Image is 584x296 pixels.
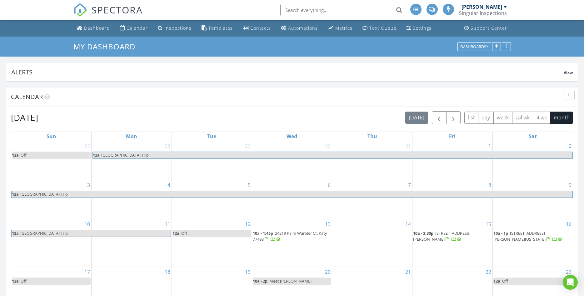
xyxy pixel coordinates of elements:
[493,230,572,243] a: 10a - 1p [STREET_ADDRESS][PERSON_NAME][US_STATE]
[12,152,19,158] span: 12a
[155,23,194,34] a: Inspections
[412,180,493,219] td: Go to August 8, 2025
[404,267,412,277] a: Go to August 21, 2025
[369,25,397,31] div: Text Queue
[250,25,271,31] div: Contacts
[464,112,478,124] button: list
[324,141,332,151] a: Go to July 30, 2025
[565,267,573,277] a: Go to August 23, 2025
[127,25,148,31] div: Calendar
[92,3,143,16] span: SPECTORA
[446,111,461,124] button: Next month
[405,112,428,124] button: [DATE]
[12,278,19,284] span: 12a
[253,230,273,236] span: 10a - 1:45p
[404,219,412,229] a: Go to August 14, 2025
[533,112,550,124] button: 4 wk
[92,180,172,219] td: Go to August 4, 2025
[484,219,492,229] a: Go to August 15, 2025
[11,180,92,219] td: Go to August 3, 2025
[253,230,327,242] span: 24219 Palm Warbler Ct, Katy 77493
[11,111,38,124] h2: [DATE]
[208,25,233,31] div: Templates
[240,23,273,34] a: Contacts
[172,141,252,180] td: Go to July 29, 2025
[285,132,298,141] a: Wednesday
[567,141,573,151] a: Go to August 2, 2025
[324,267,332,277] a: Go to August 20, 2025
[199,23,235,34] a: Templates
[269,278,312,284] span: Meet [PERSON_NAME]
[172,219,252,267] td: Go to August 12, 2025
[413,25,432,31] div: Settings
[253,278,267,284] span: 10a - 2p
[252,219,332,267] td: Go to August 13, 2025
[247,180,252,190] a: Go to August 5, 2025
[73,3,87,17] img: The Best Home Inspection Software - Spectora
[21,152,27,158] span: Off
[206,132,217,141] a: Tuesday
[327,180,332,190] a: Go to August 6, 2025
[244,219,252,229] a: Go to August 12, 2025
[163,141,172,151] a: Go to July 28, 2025
[487,180,492,190] a: Go to August 8, 2025
[92,152,100,158] span: 12a
[163,267,172,277] a: Go to August 18, 2025
[412,141,493,180] td: Go to August 1, 2025
[478,112,494,124] button: day
[448,132,457,141] a: Friday
[493,230,546,242] span: [STREET_ADDRESS][PERSON_NAME][US_STATE]
[413,230,433,236] span: 10a - 2:30p
[11,219,92,267] td: Go to August 10, 2025
[11,141,92,180] td: Go to July 27, 2025
[101,152,149,158] span: [GEOGRAPHIC_DATA] Trip
[484,267,492,277] a: Go to August 22, 2025
[407,180,412,190] a: Go to August 7, 2025
[492,180,573,219] td: Go to August 9, 2025
[288,25,318,31] div: Automations
[92,141,172,180] td: Go to July 28, 2025
[564,70,573,75] span: View
[181,230,187,236] span: Off
[366,132,378,141] a: Thursday
[280,4,405,16] input: Search everything...
[253,230,332,243] a: 10a - 1:45p 24219 Palm Warbler Ct, Katy 77493
[73,8,143,22] a: SPECTORA
[550,112,573,124] button: month
[457,42,491,51] button: Dashboards
[117,23,150,34] a: Calendar
[73,41,141,52] a: My Dashboard
[83,267,91,277] a: Go to August 17, 2025
[172,180,252,219] td: Go to August 5, 2025
[12,191,19,198] span: 12a
[567,180,573,190] a: Go to August 9, 2025
[493,112,512,124] button: week
[83,219,91,229] a: Go to August 10, 2025
[492,219,573,267] td: Go to August 16, 2025
[325,23,355,34] a: Metrics
[172,230,179,236] span: 12a
[20,191,68,197] span: [GEOGRAPHIC_DATA] Trip
[244,141,252,151] a: Go to July 29, 2025
[471,25,507,31] div: Support Center
[563,275,578,290] div: Open Intercom Messenger
[493,230,508,236] span: 10a - 1p
[12,230,19,237] span: 12a
[462,4,502,10] div: [PERSON_NAME]
[324,219,332,229] a: Go to August 13, 2025
[335,25,352,31] div: Metrics
[244,267,252,277] a: Go to August 19, 2025
[360,23,399,34] a: Text Queue
[11,68,564,76] div: Alerts
[413,230,470,242] span: [STREET_ADDRESS][PERSON_NAME]
[432,111,447,124] button: Previous month
[412,219,493,267] td: Go to August 15, 2025
[252,180,332,219] td: Go to August 6, 2025
[413,230,470,242] a: 10a - 2:30p [STREET_ADDRESS][PERSON_NAME]
[163,219,172,229] a: Go to August 11, 2025
[45,132,57,141] a: Sunday
[125,132,138,141] a: Monday
[512,112,533,124] button: cal wk
[252,141,332,180] td: Go to July 30, 2025
[20,230,68,236] span: [GEOGRAPHIC_DATA] Trip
